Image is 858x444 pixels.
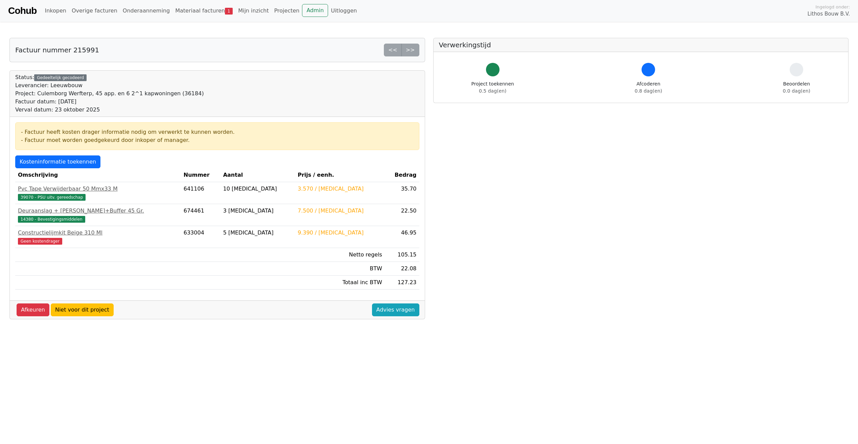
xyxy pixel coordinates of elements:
[223,185,293,193] div: 10 [MEDICAL_DATA]
[295,262,385,276] td: BTW
[298,229,382,237] div: 9.390 / [MEDICAL_DATA]
[15,168,181,182] th: Omschrijving
[808,10,850,18] span: Lithos Bouw B.V.
[120,4,172,18] a: Onderaanneming
[385,168,419,182] th: Bedrag
[34,74,87,81] div: Gedeeltelijk gecodeerd
[479,88,506,94] span: 0.5 dag(en)
[18,207,178,215] div: Deuraanslag + [PERSON_NAME]+Buffer 45 Gr.
[181,168,221,182] th: Nummer
[51,303,114,316] a: Niet voor dit project
[181,182,221,204] td: 641106
[815,4,850,10] span: Ingelogd onder:
[15,81,204,90] div: Leverancier: Leeuwbouw
[18,229,178,245] a: Constructielijmkit Beige 310 MlGeen kostendrager
[298,185,382,193] div: 3.570 / [MEDICAL_DATA]
[223,207,293,215] div: 3 [MEDICAL_DATA]
[42,4,69,18] a: Inkopen
[439,41,843,49] h5: Verwerkingstijd
[18,194,86,201] span: 39070 - PSU uitv. gereedschap
[225,8,233,15] span: 1
[18,185,178,193] div: Pvc Tape Verwijderbaar 50 Mmx33 M
[18,238,62,245] span: Geen kostendrager
[385,182,419,204] td: 35.70
[172,4,235,18] a: Materiaal facturen1
[235,4,272,18] a: Mijn inzicht
[302,4,328,17] a: Admin
[783,80,810,95] div: Beoordelen
[15,106,204,114] div: Verval datum: 23 oktober 2025
[15,155,100,168] a: Kosteninformatie toekennen
[18,185,178,201] a: Pvc Tape Verwijderbaar 50 Mmx33 M39070 - PSU uitv. gereedschap
[385,204,419,226] td: 22.50
[385,262,419,276] td: 22.08
[15,90,204,98] div: Project: Culemborg Werfterp, 45 app. en 6 2^1 kapwoningen (36184)
[18,207,178,223] a: Deuraanslag + [PERSON_NAME]+Buffer 45 Gr.14380 - Bevestigingsmiddelen
[221,168,295,182] th: Aantal
[15,46,99,54] h5: Factuur nummer 215991
[635,80,662,95] div: Afcoderen
[385,248,419,262] td: 105.15
[223,229,293,237] div: 5 [MEDICAL_DATA]
[385,226,419,248] td: 46.95
[181,204,221,226] td: 674461
[471,80,514,95] div: Project toekennen
[8,3,37,19] a: Cohub
[181,226,221,248] td: 633004
[15,73,204,114] div: Status:
[17,303,49,316] a: Afkeuren
[295,276,385,290] td: Totaal inc BTW
[21,136,414,144] div: - Factuur moet worden goedgekeurd door inkoper of manager.
[295,248,385,262] td: Netto regels
[635,88,662,94] span: 0.8 dag(en)
[298,207,382,215] div: 7.500 / [MEDICAL_DATA]
[18,216,85,223] span: 14380 - Bevestigingsmiddelen
[18,229,178,237] div: Constructielijmkit Beige 310 Ml
[328,4,360,18] a: Uitloggen
[295,168,385,182] th: Prijs / eenh.
[372,303,419,316] a: Advies vragen
[272,4,302,18] a: Projecten
[783,88,810,94] span: 0.0 dag(en)
[69,4,120,18] a: Overige facturen
[385,276,419,290] td: 127.23
[21,128,414,136] div: - Factuur heeft kosten drager informatie nodig om verwerkt te kunnen worden.
[15,98,204,106] div: Factuur datum: [DATE]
